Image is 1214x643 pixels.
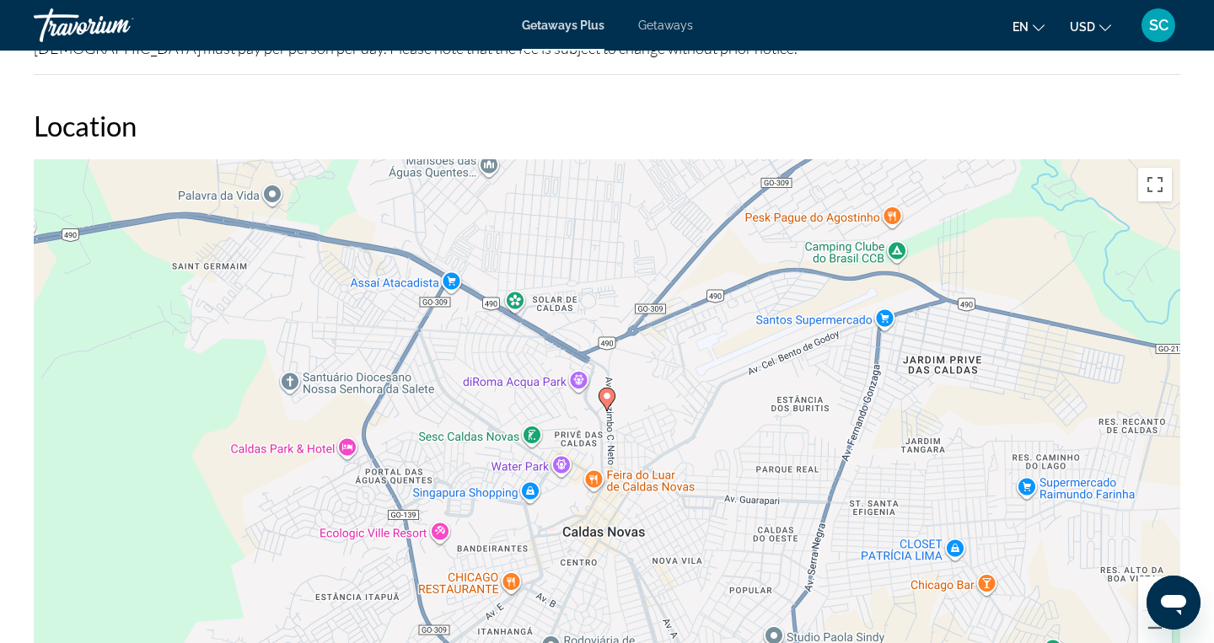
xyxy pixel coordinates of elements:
button: User Menu [1136,8,1180,43]
span: USD [1070,20,1095,34]
span: en [1013,20,1029,34]
span: SC [1149,17,1168,34]
button: Basculer en plein écran [1138,168,1172,201]
a: Getaways Plus [522,19,604,32]
a: Getaways [638,19,693,32]
a: Travorium [34,3,202,47]
iframe: Bouton de lancement de la fenêtre de messagerie [1147,576,1201,630]
button: Change currency [1070,14,1111,39]
button: Change language [1013,14,1045,39]
h2: Location [34,109,1180,142]
button: Zoom avant [1138,576,1172,610]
